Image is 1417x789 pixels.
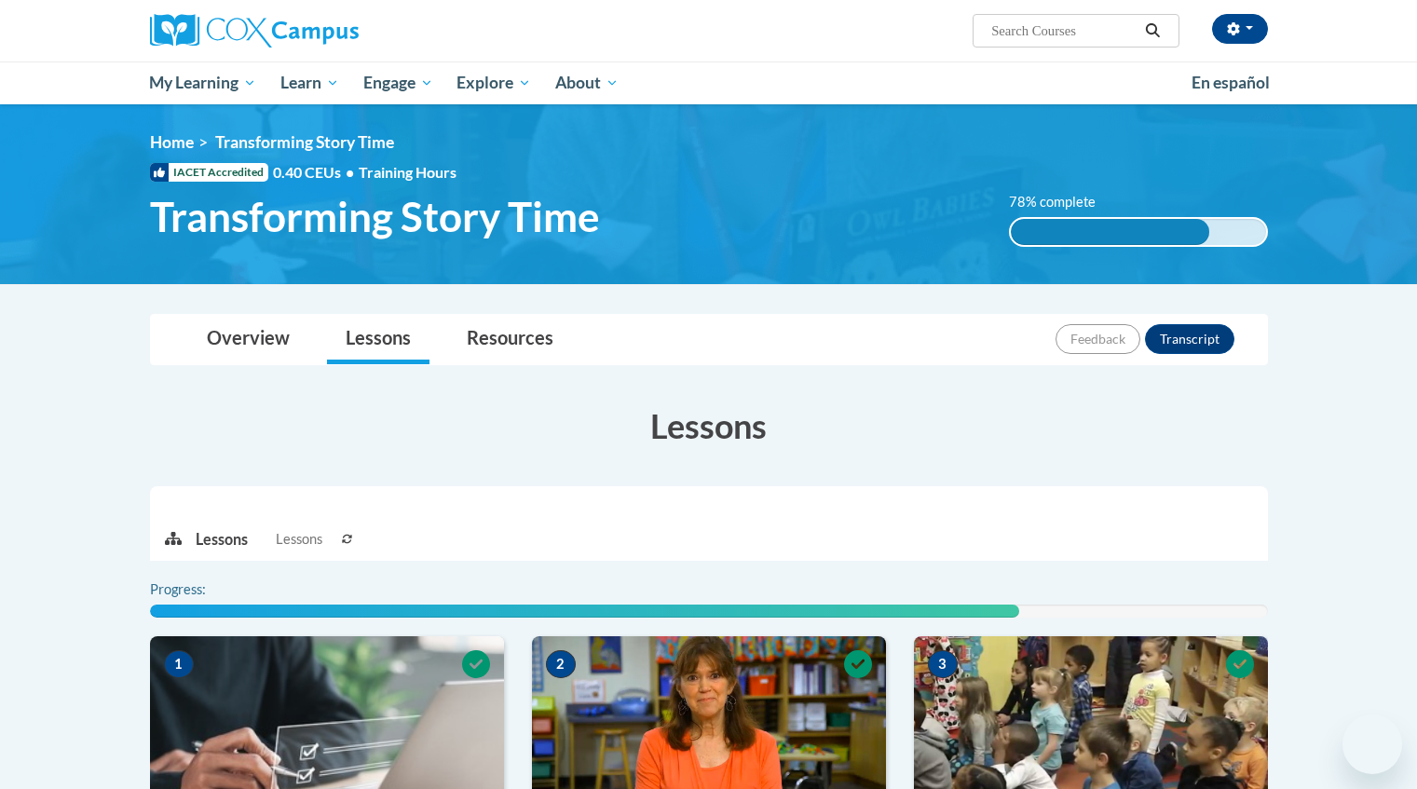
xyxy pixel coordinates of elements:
span: 1 [164,650,194,678]
span: 3 [928,650,958,678]
button: Feedback [1056,324,1140,354]
a: Explore [444,61,543,104]
p: Lessons [196,529,248,550]
a: About [543,61,631,104]
span: Training Hours [359,163,456,181]
a: En español [1179,63,1282,102]
span: Transforming Story Time [215,132,394,152]
span: Explore [456,72,531,94]
div: 78% complete [1011,219,1209,245]
span: 0.40 CEUs [273,162,359,183]
iframe: Button to launch messaging window [1342,714,1402,774]
a: Lessons [327,315,429,364]
a: Overview [188,315,308,364]
img: Cox Campus [150,14,359,48]
span: My Learning [149,72,256,94]
button: Account Settings [1212,14,1268,44]
span: Engage [363,72,433,94]
span: En español [1192,73,1270,92]
a: Engage [351,61,445,104]
span: Transforming Story Time [150,192,600,241]
a: Learn [268,61,351,104]
button: Search [1138,20,1166,42]
label: 78% complete [1009,192,1116,212]
label: Progress: [150,579,257,600]
span: IACET Accredited [150,163,268,182]
span: About [555,72,619,94]
h3: Lessons [150,402,1268,449]
a: My Learning [138,61,269,104]
span: Lessons [276,529,322,550]
span: 2 [546,650,576,678]
a: Cox Campus [150,14,504,48]
a: Home [150,132,194,152]
span: Learn [280,72,339,94]
span: • [346,163,354,181]
button: Transcript [1145,324,1234,354]
input: Search Courses [989,20,1138,42]
a: Resources [448,315,572,364]
div: Main menu [122,61,1296,104]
